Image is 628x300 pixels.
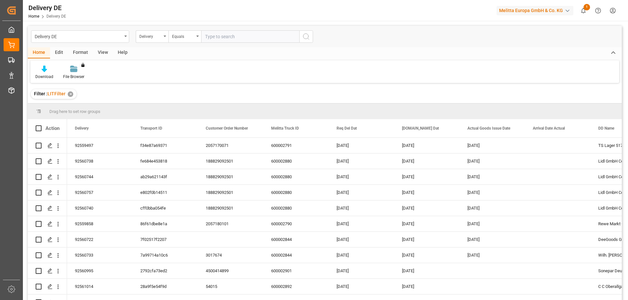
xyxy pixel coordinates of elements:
div: 2057180101 [198,216,263,231]
div: Equals [172,32,194,39]
span: 1 [584,4,590,10]
div: f34e87a69371 [132,138,198,153]
div: 600002892 [263,279,329,294]
div: ab29a621143f [132,169,198,184]
button: show 1 new notifications [576,3,591,18]
div: [DATE] [460,138,525,153]
div: [DATE] [460,153,525,169]
div: Press SPACE to select this row. [28,169,67,185]
button: search button [299,30,313,43]
div: 600002844 [263,247,329,263]
div: 600002880 [263,185,329,200]
span: Drag here to set row groups [49,109,100,114]
div: ✕ [68,91,73,97]
div: 4500414899 [198,263,263,278]
div: [DATE] [394,232,460,247]
span: LITFilter [47,91,65,96]
span: Actual Goods Issue Date [467,126,510,131]
span: Delivery [75,126,89,131]
div: [DATE] [329,232,394,247]
div: 188829092501 [198,185,263,200]
div: [DATE] [329,200,394,216]
div: [DATE] [329,279,394,294]
div: 92559858 [67,216,132,231]
div: Press SPACE to select this row. [28,138,67,153]
div: [DATE] [460,247,525,263]
div: 600002880 [263,169,329,184]
span: [DOMAIN_NAME] Dat [402,126,439,131]
div: 92560740 [67,200,132,216]
div: [DATE] [394,138,460,153]
div: [DATE] [329,153,394,169]
div: Help [113,47,132,58]
div: Action [45,125,60,131]
div: [DATE] [329,263,394,278]
div: 3017674 [198,247,263,263]
div: 92560738 [67,153,132,169]
div: Press SPACE to select this row. [28,185,67,200]
div: cff0bba054fe [132,200,198,216]
div: 86f61dbe8e1a [132,216,198,231]
button: open menu [31,30,129,43]
div: 2792cfa73ed2 [132,263,198,278]
div: Press SPACE to select this row. [28,279,67,294]
div: Melitta Europa GmbH & Co. KG [497,6,573,15]
div: [DATE] [394,185,460,200]
div: Delivery DE [28,3,66,13]
input: Type to search [201,30,299,43]
div: [DATE] [394,169,460,184]
div: 7f02517f2207 [132,232,198,247]
div: [DATE] [329,247,394,263]
span: Melitta Truck ID [271,126,299,131]
div: [DATE] [394,247,460,263]
div: fe684e453818 [132,153,198,169]
div: 7a99714a10c6 [132,247,198,263]
span: DD Name [598,126,614,131]
div: [DATE] [329,169,394,184]
div: 600002901 [263,263,329,278]
a: Home [28,14,39,19]
div: 92560722 [67,232,132,247]
div: Edit [50,47,68,58]
span: Customer Order Number [206,126,248,131]
div: Delivery DE [35,32,122,40]
div: Format [68,47,93,58]
span: Filter : [34,91,47,96]
div: Press SPACE to select this row. [28,263,67,279]
div: 92560995 [67,263,132,278]
div: Press SPACE to select this row. [28,247,67,263]
div: Press SPACE to select this row. [28,232,67,247]
div: 92560757 [67,185,132,200]
div: 600002844 [263,232,329,247]
div: [DATE] [460,216,525,231]
div: 188829092501 [198,153,263,169]
div: [DATE] [394,279,460,294]
div: [DATE] [394,200,460,216]
span: Req Del Dat [337,126,357,131]
span: Arrival Date Actual [533,126,565,131]
div: 92560744 [67,169,132,184]
div: Download [35,74,53,80]
div: [DATE] [460,200,525,216]
div: 92559497 [67,138,132,153]
div: View [93,47,113,58]
div: [DATE] [329,185,394,200]
button: open menu [168,30,201,43]
div: 600002790 [263,216,329,231]
div: Press SPACE to select this row. [28,153,67,169]
div: [DATE] [394,153,460,169]
div: [DATE] [329,216,394,231]
div: [DATE] [329,138,394,153]
div: [DATE] [460,232,525,247]
div: [DATE] [460,185,525,200]
div: 28a9f5e54f9d [132,279,198,294]
div: Home [28,47,50,58]
div: e802f0b14511 [132,185,198,200]
div: 600002791 [263,138,329,153]
div: 188829092501 [198,200,263,216]
div: 600002880 [263,153,329,169]
div: [DATE] [394,263,460,278]
div: 92560733 [67,247,132,263]
div: Delivery [139,32,162,39]
div: [DATE] [394,216,460,231]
